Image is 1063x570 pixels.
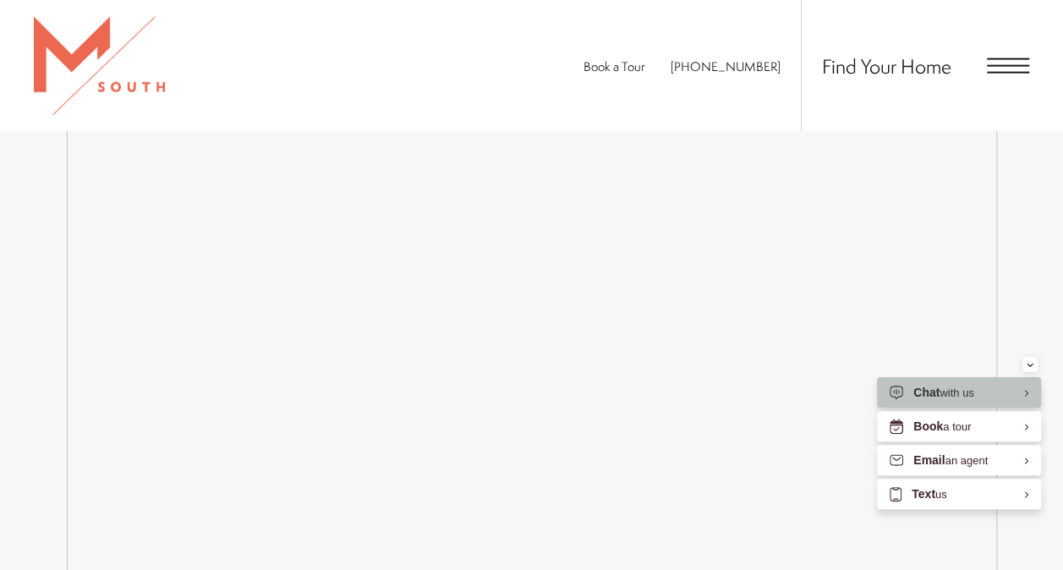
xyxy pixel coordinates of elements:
img: MSouth [34,17,165,115]
a: Book a Tour [584,58,645,75]
span: [PHONE_NUMBER] [671,58,781,75]
button: Open Menu [987,58,1029,74]
a: Call Us at 813-570-8014 [671,58,781,75]
a: Find Your Home [822,52,951,79]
